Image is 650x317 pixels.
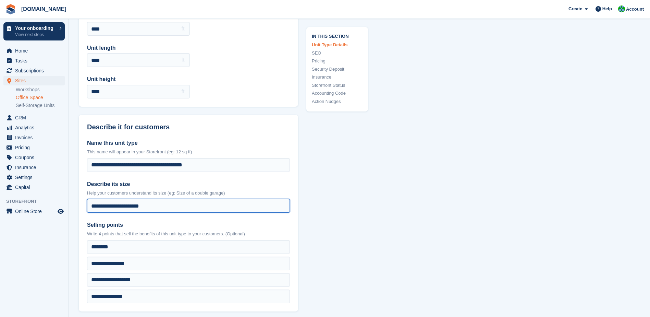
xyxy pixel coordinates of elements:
span: Sites [15,76,56,85]
h2: Describe it for customers [87,123,290,131]
a: SEO [312,49,363,56]
label: Name this unit type [87,139,290,147]
span: Home [15,46,56,56]
span: CRM [15,113,56,122]
a: Security Deposit [312,66,363,72]
img: Mark Bignell [618,5,625,12]
a: Workshops [16,86,65,93]
a: menu [3,123,65,132]
img: stora-icon-8386f47178a22dfd0bd8f6a31ec36ba5ce8667c1dd55bd0f319d3a0aa187defe.svg [5,4,16,14]
a: menu [3,46,65,56]
a: Accounting Code [312,90,363,97]
a: menu [3,113,65,122]
span: Coupons [15,153,56,162]
span: Invoices [15,133,56,142]
span: Pricing [15,143,56,152]
p: Help your customers understand its size (eg: Size of a double garage) [87,190,290,197]
a: menu [3,66,65,75]
a: menu [3,207,65,216]
a: Action Nudges [312,98,363,105]
span: Insurance [15,163,56,172]
a: Pricing [312,58,363,64]
a: Insurance [312,74,363,81]
a: menu [3,163,65,172]
span: Analytics [15,123,56,132]
span: Create [568,5,582,12]
a: Storefront Status [312,82,363,89]
a: menu [3,153,65,162]
p: View next steps [15,32,56,38]
p: Your onboarding [15,26,56,31]
a: menu [3,173,65,182]
label: Unit height [87,75,190,83]
p: Write 4 points that sell the benefits of this unit type to your customers. (Optional) [87,231,290,237]
label: Unit length [87,44,190,52]
a: Your onboarding View next steps [3,22,65,40]
a: Self-Storage Units [16,102,65,109]
span: Account [626,6,644,13]
a: [DOMAIN_NAME] [19,3,69,15]
span: Capital [15,183,56,192]
label: Describe its size [87,180,290,188]
a: Preview store [57,207,65,215]
span: Storefront [6,198,68,205]
span: Online Store [15,207,56,216]
p: This name will appear in your Storefront (eg: 12 sq ft) [87,149,290,155]
span: Help [602,5,612,12]
a: menu [3,143,65,152]
span: Subscriptions [15,66,56,75]
a: menu [3,183,65,192]
span: Settings [15,173,56,182]
a: menu [3,76,65,85]
a: menu [3,133,65,142]
a: menu [3,56,65,66]
span: In this section [312,32,363,39]
span: Tasks [15,56,56,66]
a: Unit Type Details [312,42,363,48]
label: Selling points [87,221,290,229]
a: Office Space [16,94,65,101]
